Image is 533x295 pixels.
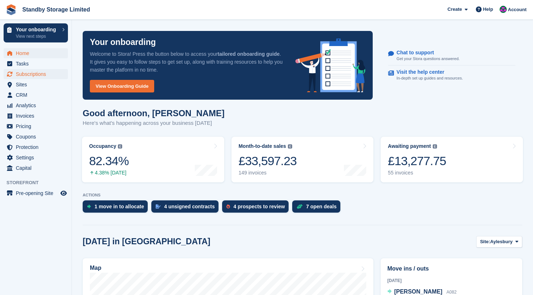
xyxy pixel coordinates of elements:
div: 4 prospects to review [234,204,285,209]
div: Awaiting payment [388,143,431,149]
a: 1 move in to allocate [83,200,151,216]
span: Invoices [16,111,59,121]
img: icon-info-grey-7440780725fd019a000dd9b08b2336e03edf1995a4989e88bcd33f0948082b44.svg [433,144,437,149]
a: menu [4,80,68,90]
img: Glenn Fisher [500,6,507,13]
span: Home [16,48,59,58]
a: menu [4,163,68,173]
a: menu [4,132,68,142]
p: Get your Stora questions answered. [396,56,459,62]
h2: Map [90,265,101,271]
a: menu [4,48,68,58]
img: deal-1b604bf984904fb50ccaf53a9ad4b4a5d6e5aea283cecdc64d6e3604feb123c2.svg [297,204,303,209]
a: menu [4,188,68,198]
a: menu [4,121,68,131]
a: menu [4,153,68,163]
img: icon-info-grey-7440780725fd019a000dd9b08b2336e03edf1995a4989e88bcd33f0948082b44.svg [118,144,122,149]
a: menu [4,90,68,100]
a: Chat to support Get your Stora questions answered. [388,46,515,66]
span: Account [508,6,527,13]
a: menu [4,111,68,121]
a: Your onboarding View next steps [4,23,68,42]
a: menu [4,69,68,79]
div: 55 invoices [388,170,446,176]
span: Pricing [16,121,59,131]
span: Create [447,6,462,13]
span: Pre-opening Site [16,188,59,198]
div: 149 invoices [239,170,297,176]
div: 82.34% [89,154,129,168]
p: Your onboarding [16,27,59,32]
span: Coupons [16,132,59,142]
span: Protection [16,142,59,152]
span: Aylesbury [490,238,513,245]
span: [PERSON_NAME] [394,289,442,295]
p: Here's what's happening across your business [DATE] [83,119,225,127]
p: ACTIONS [83,193,522,198]
a: Occupancy 82.34% 4.38% [DATE] [82,137,224,182]
img: prospect-51fa495bee0391a8d652442698ab0144808aea92771e9ea1ae160a38d050c398.svg [226,204,230,209]
div: 4.38% [DATE] [89,170,129,176]
span: Capital [16,163,59,173]
button: Site: Aylesbury [476,236,522,248]
a: View Onboarding Guide [90,80,154,92]
span: Sites [16,80,59,90]
h2: Move ins / outs [387,264,515,273]
a: Awaiting payment £13,277.75 55 invoices [381,137,523,182]
a: 4 unsigned contracts [151,200,222,216]
div: [DATE] [387,277,515,284]
p: Chat to support [396,50,454,56]
span: Help [483,6,493,13]
a: Standby Storage Limited [19,4,93,15]
h2: [DATE] in [GEOGRAPHIC_DATA] [83,237,210,246]
img: stora-icon-8386f47178a22dfd0bd8f6a31ec36ba5ce8667c1dd55bd0f319d3a0aa187defe.svg [6,4,17,15]
a: menu [4,59,68,69]
div: 4 unsigned contracts [164,204,215,209]
p: In-depth set up guides and resources. [396,75,463,81]
div: Month-to-date sales [239,143,286,149]
strong: tailored onboarding guide [217,51,280,57]
div: £13,277.75 [388,154,446,168]
h1: Good afternoon, [PERSON_NAME] [83,108,225,118]
p: Visit the help center [396,69,457,75]
span: Storefront [6,179,72,186]
a: menu [4,142,68,152]
p: View next steps [16,33,59,40]
a: 7 open deals [292,200,344,216]
div: £33,597.23 [239,154,297,168]
img: contract_signature_icon-13c848040528278c33f63329250d36e43548de30e8caae1d1a13099fd9432cc5.svg [156,204,161,209]
img: move_ins_to_allocate_icon-fdf77a2bb77ea45bf5b3d319d69a93e2d87916cf1d5bf7949dd705db3b84f3ca.svg [87,204,91,209]
img: onboarding-info-6c161a55d2c0e0a8cae90662b2fe09162a5109e8cc188191df67fb4f79e88e88.svg [295,38,366,92]
a: Preview store [59,189,68,198]
span: Subscriptions [16,69,59,79]
a: Month-to-date sales £33,597.23 149 invoices [231,137,374,182]
span: Analytics [16,100,59,110]
span: CRM [16,90,59,100]
div: 1 move in to allocate [95,204,144,209]
p: Welcome to Stora! Press the button below to access your . It gives you easy to follow steps to ge... [90,50,284,74]
a: menu [4,100,68,110]
div: Occupancy [89,143,116,149]
span: Site: [480,238,490,245]
span: Tasks [16,59,59,69]
a: Visit the help center In-depth set up guides and resources. [388,65,515,85]
a: 4 prospects to review [222,200,292,216]
span: A082 [446,290,456,295]
img: icon-info-grey-7440780725fd019a000dd9b08b2336e03edf1995a4989e88bcd33f0948082b44.svg [288,144,292,149]
p: Your onboarding [90,38,156,46]
div: 7 open deals [306,204,337,209]
span: Settings [16,153,59,163]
